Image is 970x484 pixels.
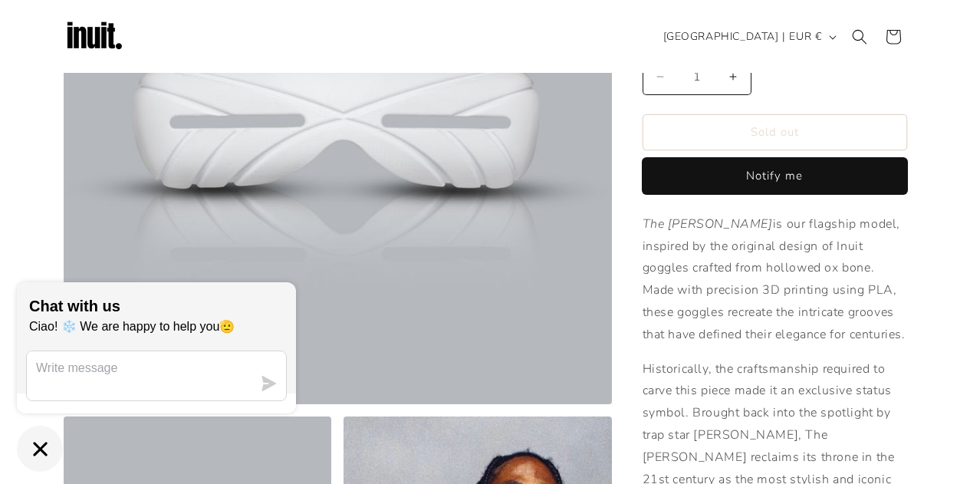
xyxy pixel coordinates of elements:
summary: Search [843,20,876,54]
button: [GEOGRAPHIC_DATA] | EUR € [654,22,843,51]
p: is our flagship model, inspired by the original design of Inuit goggles crafted from hollowed ox ... [643,213,907,346]
button: Notify me [643,158,907,194]
inbox-online-store-chat: Shopify online store chat [12,282,301,472]
button: Sold out [643,114,907,150]
em: The [PERSON_NAME] [643,216,773,232]
span: [GEOGRAPHIC_DATA] | EUR € [663,28,822,44]
img: Inuit Logo [64,6,125,67]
